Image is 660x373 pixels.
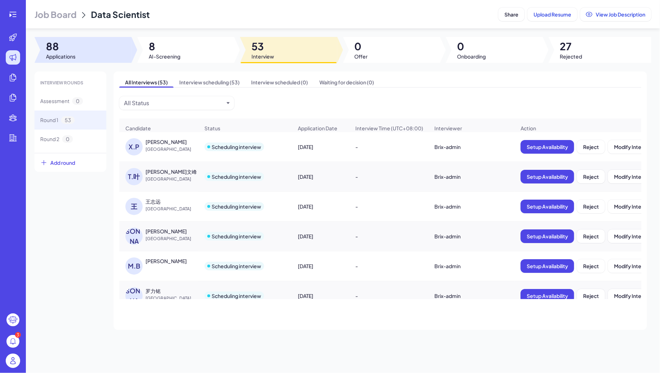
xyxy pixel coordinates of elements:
[125,168,143,185] div: T.叶
[40,135,59,143] span: Round 2
[314,77,380,87] span: Waiting for decision (0)
[527,8,577,21] button: Upload Resume
[125,257,143,275] div: M.B
[125,198,143,215] div: 王
[146,295,199,302] span: [GEOGRAPHIC_DATA]
[614,293,660,299] span: Modify Interviewer
[521,200,574,213] button: Setup Availability
[583,233,599,239] span: Reject
[350,286,428,306] div: -
[292,167,349,187] div: [DATE]
[61,116,75,124] span: 53
[521,140,574,154] button: Setup Availability
[429,196,514,216] div: Brix-admin
[245,77,314,87] span: Interview scheduled (0)
[429,256,514,276] div: Brix-admin
[614,144,660,150] span: Modify Interviewer
[292,256,349,276] div: [DATE]
[527,144,568,150] span: Setup Availability
[527,263,568,269] span: Setup Availability
[583,203,599,210] span: Reject
[355,53,368,60] span: Offer
[521,289,574,303] button: Setup Availability
[146,198,161,205] div: 王志远
[577,140,605,154] button: Reject
[204,125,220,132] span: Status
[457,53,486,60] span: Onboarding
[124,99,149,107] div: All Status
[292,286,349,306] div: [DATE]
[125,125,151,132] span: Candidate
[298,125,337,132] span: Application Date
[429,167,514,187] div: Brix-admin
[146,205,199,213] span: [GEOGRAPHIC_DATA]
[6,354,20,368] img: user_logo.png
[251,53,274,60] span: Interview
[350,196,428,216] div: -
[146,228,187,235] div: 蔡亦歌
[119,77,174,87] span: All Interviews (53)
[212,143,261,150] div: Scheduling interview
[174,77,245,87] span: Interview scheduling (53)
[560,53,582,60] span: Rejected
[15,332,21,338] div: 3
[350,256,428,276] div: -
[146,257,187,265] div: Mayank Bharati
[34,74,106,92] div: INTERVIEW ROUNDS
[577,200,605,213] button: Reject
[583,144,599,150] span: Reject
[521,170,574,183] button: Setup Availability
[521,125,536,132] span: Action
[527,173,568,180] span: Setup Availability
[355,40,368,53] span: 0
[50,159,75,166] span: Add round
[355,125,423,132] span: Interview Time (UTC+08:00)
[434,125,462,132] span: Interviewer
[146,146,199,153] span: [GEOGRAPHIC_DATA]
[251,40,274,53] span: 53
[614,233,660,239] span: Modify Interviewer
[146,168,197,175] div: Tim 叶⽂峰
[146,176,199,183] span: [GEOGRAPHIC_DATA]
[596,11,645,18] span: View Job Description
[504,11,518,18] span: Share
[149,53,180,60] span: AI-Screening
[292,137,349,157] div: [DATE]
[212,292,261,299] div: Scheduling interview
[521,229,574,243] button: Setup Availability
[292,226,349,246] div: [DATE]
[292,196,349,216] div: [DATE]
[350,167,428,187] div: -
[212,203,261,210] div: Scheduling interview
[429,286,514,306] div: Brix-admin
[577,289,605,303] button: Reject
[91,9,150,20] span: Data Scientist
[212,233,261,240] div: Scheduling interview
[62,135,73,143] span: 0
[46,53,75,60] span: Applications
[34,153,106,172] button: Add round
[429,226,514,246] div: Brix-admin
[614,173,660,180] span: Modify Interviewer
[577,229,605,243] button: Reject
[527,293,568,299] span: Setup Availability
[498,8,525,21] button: Share
[212,173,261,180] div: Scheduling interview
[149,40,180,53] span: 8
[457,40,486,53] span: 0
[614,203,660,210] span: Modify Interviewer
[577,170,605,183] button: Reject
[350,226,428,246] div: -
[521,259,574,273] button: Setup Availability
[40,97,69,105] span: Assessment
[583,173,599,180] span: Reject
[614,263,660,269] span: Modify Interviewer
[125,228,143,245] div: [PERSON_NAME]
[577,259,605,273] button: Reject
[40,116,58,124] span: Round 1
[34,9,77,20] span: Job Board
[212,262,261,270] div: Scheduling interview
[146,235,199,242] span: [GEOGRAPHIC_DATA]
[146,138,187,145] div: XINYI PANG
[72,97,83,105] span: 0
